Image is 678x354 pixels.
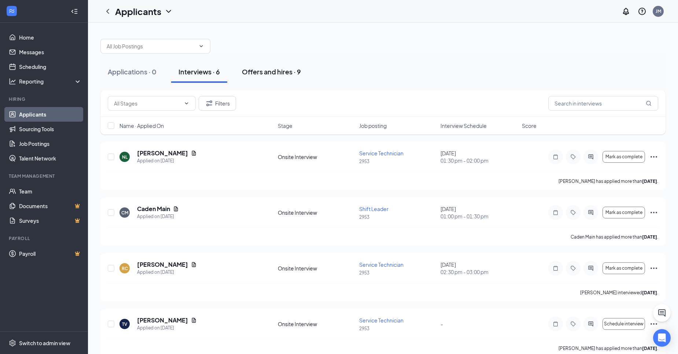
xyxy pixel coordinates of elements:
[19,30,82,45] a: Home
[559,345,658,351] p: [PERSON_NAME] has applied more than .
[19,136,82,151] a: Job Postings
[108,67,156,76] div: Applications · 0
[114,99,181,107] input: All Stages
[191,317,197,323] svg: Document
[551,154,560,160] svg: Note
[137,269,197,276] div: Applied on [DATE]
[278,320,355,328] div: Onsite Interview
[121,210,128,216] div: CM
[122,154,128,160] div: NL
[559,178,658,184] p: [PERSON_NAME] has applied more than .
[649,208,658,217] svg: Ellipses
[71,8,78,15] svg: Collapse
[569,154,578,160] svg: Tag
[441,157,517,164] span: 01:30 pm - 02:00 pm
[191,150,197,156] svg: Document
[278,153,355,161] div: Onsite Interview
[119,122,164,129] span: Name · Applied On
[441,205,517,220] div: [DATE]
[137,213,179,220] div: Applied on [DATE]
[278,265,355,272] div: Onsite Interview
[359,150,404,156] span: Service Technician
[19,199,82,213] a: DocumentsCrown
[642,346,657,351] b: [DATE]
[551,210,560,215] svg: Note
[19,339,70,347] div: Switch to admin view
[569,265,578,271] svg: Tag
[586,265,595,271] svg: ActiveChat
[441,122,487,129] span: Interview Schedule
[522,122,537,129] span: Score
[604,321,644,327] span: Schedule interview
[359,158,436,165] p: 2953
[19,122,82,136] a: Sourcing Tools
[653,329,671,347] div: Open Intercom Messenger
[569,321,578,327] svg: Tag
[642,234,657,240] b: [DATE]
[642,178,657,184] b: [DATE]
[657,309,666,317] svg: ChatActive
[9,173,80,179] div: Team Management
[205,99,214,108] svg: Filter
[19,59,82,74] a: Scheduling
[107,42,195,50] input: All Job Postings
[19,151,82,166] a: Talent Network
[9,78,16,85] svg: Analysis
[551,265,560,271] svg: Note
[656,8,661,14] div: JM
[586,154,595,160] svg: ActiveChat
[19,246,82,261] a: PayrollCrown
[122,321,127,327] div: TV
[199,96,236,111] button: Filter Filters
[173,206,179,212] svg: Document
[605,154,642,159] span: Mark as complete
[642,290,657,295] b: [DATE]
[242,67,301,76] div: Offers and hires · 9
[605,266,642,271] span: Mark as complete
[19,45,82,59] a: Messages
[359,261,404,268] span: Service Technician
[122,265,128,272] div: RC
[137,149,188,157] h5: [PERSON_NAME]
[441,150,517,164] div: [DATE]
[569,210,578,215] svg: Tag
[359,214,436,220] p: 2953
[441,213,517,220] span: 01:00 pm - 01:30 pm
[137,205,170,213] h5: Caden Main
[551,321,560,327] svg: Note
[603,207,645,218] button: Mark as complete
[137,261,188,269] h5: [PERSON_NAME]
[184,100,189,106] svg: ChevronDown
[603,262,645,274] button: Mark as complete
[115,5,161,18] h1: Applicants
[359,206,388,212] span: Shift Leader
[649,152,658,161] svg: Ellipses
[178,67,220,76] div: Interviews · 6
[9,96,80,102] div: Hiring
[359,317,404,324] span: Service Technician
[359,270,436,276] p: 2953
[137,157,197,165] div: Applied on [DATE]
[649,320,658,328] svg: Ellipses
[603,318,645,330] button: Schedule interview
[164,7,173,16] svg: ChevronDown
[580,290,658,296] p: [PERSON_NAME] interviewed .
[9,339,16,347] svg: Settings
[653,304,671,322] button: ChatActive
[359,122,387,129] span: Job posting
[8,7,15,15] svg: WorkstreamLogo
[137,316,188,324] h5: [PERSON_NAME]
[19,78,82,85] div: Reporting
[441,261,517,276] div: [DATE]
[19,184,82,199] a: Team
[103,7,112,16] a: ChevronLeft
[359,325,436,332] p: 2953
[191,262,197,268] svg: Document
[605,210,642,215] span: Mark as complete
[649,264,658,273] svg: Ellipses
[548,96,658,111] input: Search in interviews
[586,321,595,327] svg: ActiveChat
[278,122,292,129] span: Stage
[586,210,595,215] svg: ActiveChat
[441,268,517,276] span: 02:30 pm - 03:00 pm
